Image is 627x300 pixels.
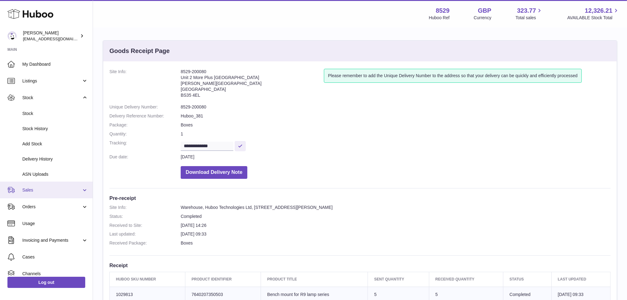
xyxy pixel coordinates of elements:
img: admin@redgrass.ch [7,31,17,41]
span: Add Stock [22,141,88,147]
dd: Completed [181,214,611,219]
dt: Last updated: [109,231,181,237]
h3: Receipt [109,262,611,269]
a: Log out [7,277,85,288]
span: Stock [22,95,82,101]
dd: Boxes [181,122,611,128]
span: 12,326.21 [585,7,612,15]
span: Sales [22,187,82,193]
dt: Site Info: [109,205,181,210]
dd: [DATE] 14:26 [181,223,611,228]
dd: Warehouse, Huboo Technologies Ltd, [STREET_ADDRESS][PERSON_NAME] [181,205,611,210]
dt: Received Package: [109,240,181,246]
dd: Boxes [181,240,611,246]
span: Delivery History [22,156,88,162]
th: Status [503,272,551,287]
dt: Received to Site: [109,223,181,228]
span: Total sales [515,15,543,21]
span: [EMAIL_ADDRESS][DOMAIN_NAME] [23,36,91,41]
h3: Pre-receipt [109,195,611,201]
div: [PERSON_NAME] [23,30,79,42]
dd: 1 [181,131,611,137]
h3: Goods Receipt Page [109,47,170,55]
div: Please remember to add the Unique Delivery Number to the address so that your delivery can be qui... [324,69,581,83]
span: Orders [22,204,82,210]
th: Product title [261,272,368,287]
span: Invoicing and Payments [22,237,82,243]
a: 323.77 Total sales [515,7,543,21]
th: Last updated [551,272,610,287]
button: Download Delivery Note [181,166,247,179]
dt: Status: [109,214,181,219]
dt: Tracking: [109,140,181,151]
span: Channels [22,271,88,277]
dt: Package: [109,122,181,128]
span: My Dashboard [22,61,88,67]
span: Usage [22,221,88,227]
span: ASN Uploads [22,171,88,177]
span: Listings [22,78,82,84]
strong: 8529 [436,7,450,15]
div: Currency [474,15,492,21]
dt: Quantity: [109,131,181,137]
th: Received Quantity [429,272,503,287]
span: Cases [22,254,88,260]
a: 12,326.21 AVAILABLE Stock Total [567,7,620,21]
th: Huboo SKU Number [110,272,185,287]
dd: 8529-200080 [181,104,611,110]
dd: [DATE] [181,154,611,160]
span: AVAILABLE Stock Total [567,15,620,21]
th: Sent Quantity [368,272,429,287]
dt: Unique Delivery Number: [109,104,181,110]
dt: Delivery Reference Number: [109,113,181,119]
span: 323.77 [517,7,536,15]
span: Stock [22,111,88,117]
div: Huboo Ref [429,15,450,21]
dd: [DATE] 09:33 [181,231,611,237]
address: 8529-200080 Unit 2 More Plus [GEOGRAPHIC_DATA] [PERSON_NAME][GEOGRAPHIC_DATA] [GEOGRAPHIC_DATA] B... [181,69,324,101]
dt: Due date: [109,154,181,160]
span: Stock History [22,126,88,132]
strong: GBP [478,7,491,15]
th: Product Identifier [185,272,261,287]
dt: Site Info: [109,69,181,101]
dd: Huboo_381 [181,113,611,119]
